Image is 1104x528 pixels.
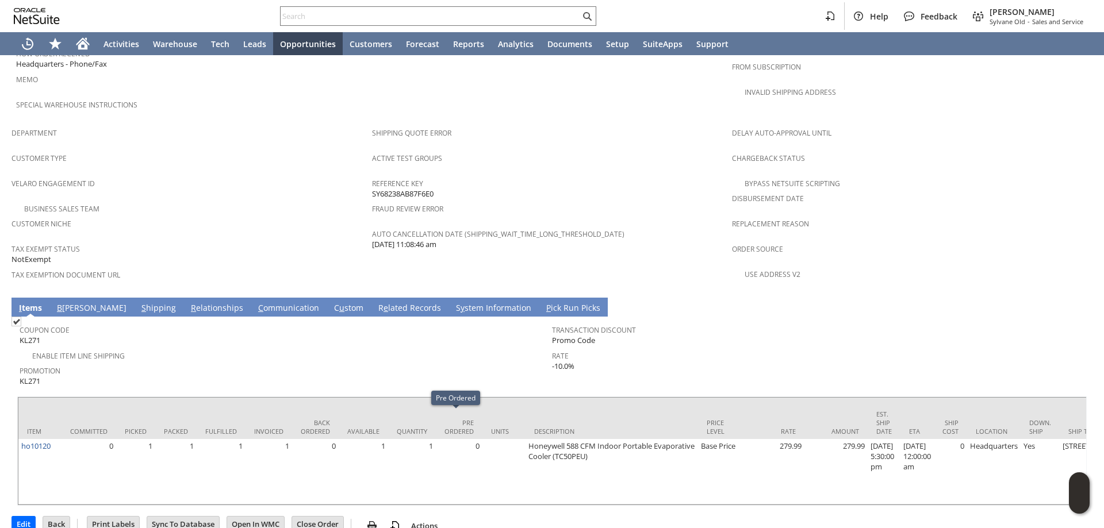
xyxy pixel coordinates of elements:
[21,37,34,51] svg: Recent Records
[552,361,574,372] span: -10.0%
[197,439,246,504] td: 1
[32,351,125,361] a: Enable Item Line Shipping
[461,302,465,313] span: y
[498,38,534,49] span: Analytics
[388,439,436,504] td: 1
[397,427,427,435] div: Quantity
[191,302,196,313] span: R
[1032,17,1083,26] span: Sales and Service
[1069,472,1090,514] iframe: Click here to launch Oracle Guided Learning Help Panel
[125,427,147,435] div: Picked
[11,219,71,229] a: Customer Niche
[103,38,139,49] span: Activities
[406,38,439,49] span: Forecast
[732,62,801,72] a: From Subscription
[1072,300,1086,314] a: Unrolled view on
[372,128,451,138] a: Shipping Quote Error
[732,244,783,254] a: Order Source
[11,153,67,163] a: Customer Type
[20,335,40,346] span: KL271
[745,179,840,188] a: Bypass NetSuite Scripting
[813,427,859,435] div: Amount
[153,38,197,49] span: Warehouse
[372,229,624,239] a: Auto Cancellation Date (shipping_wait_time_long_threshold_date)
[526,439,698,504] td: Honeywell 588 CFM Indoor Portable Evaporative Cooler (TC50PEU)
[141,302,146,313] span: S
[868,439,900,504] td: [DATE] 5:30:00 pm
[69,32,97,55] a: Home
[62,439,116,504] td: 0
[20,376,40,387] span: KL271
[339,302,344,313] span: u
[976,427,1012,435] div: Location
[236,32,273,55] a: Leads
[97,32,146,55] a: Activities
[636,32,689,55] a: SuiteApps
[372,179,423,188] a: Reference Key
[11,270,120,280] a: Tax Exemption Document URL
[19,302,22,313] span: I
[741,439,804,504] td: 279.99
[204,32,236,55] a: Tech
[934,439,967,504] td: 0
[20,325,70,335] a: Coupon Code
[375,302,444,315] a: Related Records
[243,38,266,49] span: Leads
[546,302,551,313] span: P
[281,9,580,23] input: Search
[255,302,322,315] a: Communication
[921,11,957,22] span: Feedback
[900,439,934,504] td: [DATE] 12:00:00 am
[446,32,491,55] a: Reports
[41,32,69,55] div: Shortcuts
[990,6,1083,17] span: [PERSON_NAME]
[745,269,800,279] a: Use Address V2
[16,100,137,110] a: Special Warehouse Instructions
[453,302,534,315] a: System Information
[436,439,482,504] td: 0
[580,9,594,23] svg: Search
[339,439,388,504] td: 1
[599,32,636,55] a: Setup
[301,418,330,435] div: Back Ordered
[384,302,388,313] span: e
[54,302,129,315] a: B[PERSON_NAME]
[990,17,1025,26] span: Sylvane Old
[70,427,108,435] div: Committed
[547,38,592,49] span: Documents
[399,32,446,55] a: Forecast
[696,38,729,49] span: Support
[942,418,959,435] div: Ship Cost
[11,128,57,138] a: Department
[870,11,888,22] span: Help
[552,351,569,361] a: Rate
[606,38,629,49] span: Setup
[1069,494,1090,514] span: Oracle Guided Learning Widget. To move around, please hold and drag
[372,204,443,214] a: Fraud Review Error
[491,32,540,55] a: Analytics
[16,75,38,84] a: Memo
[273,32,343,55] a: Opportunities
[732,128,831,138] a: Delay Auto-Approval Until
[76,37,90,51] svg: Home
[211,38,229,49] span: Tech
[643,38,683,49] span: SuiteApps
[116,439,155,504] td: 1
[372,188,434,199] span: SY68238AB87F6E0
[372,239,436,250] span: [DATE] 11:08:46 am
[372,153,442,163] a: Active Test Groups
[732,194,804,203] a: Disbursement Date
[552,325,636,335] a: Transaction Discount
[1028,17,1030,26] span: -
[48,37,62,51] svg: Shortcuts
[155,439,197,504] td: 1
[21,441,51,451] a: ho10120
[350,38,392,49] span: Customers
[543,302,603,315] a: Pick Run Picks
[698,439,741,504] td: Base Price
[732,219,809,229] a: Replacement reason
[280,38,336,49] span: Opportunities
[347,427,379,435] div: Available
[909,427,925,435] div: ETA
[1029,418,1051,435] div: Down. Ship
